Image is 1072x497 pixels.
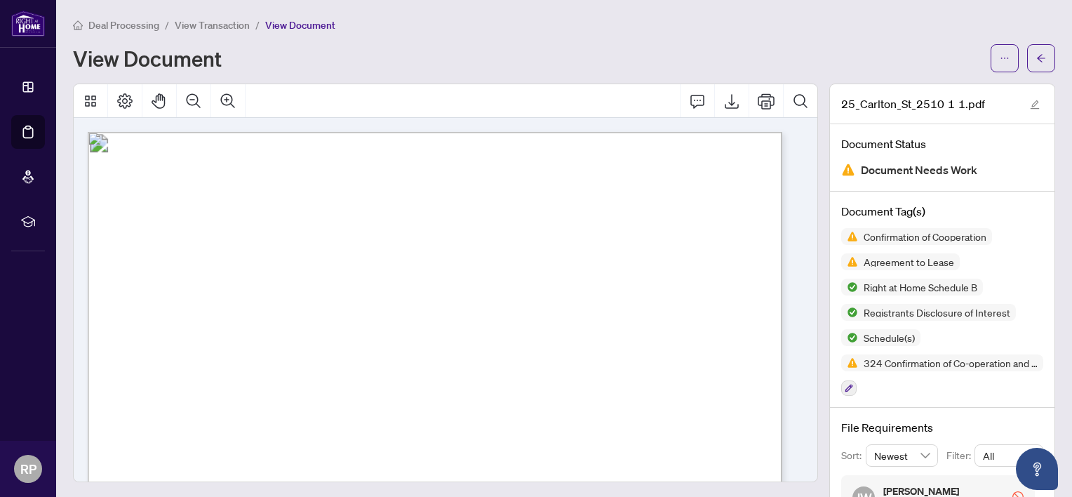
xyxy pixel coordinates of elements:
span: Deal Processing [88,19,159,32]
span: Schedule(s) [858,333,920,343]
span: home [73,20,83,30]
h4: Document Tag(s) [841,203,1043,220]
span: Newest [874,445,930,466]
span: View Document [265,19,335,32]
span: RP [20,459,36,479]
img: Status Icon [841,304,858,321]
li: / [165,17,169,33]
span: Agreement to Lease [858,257,960,267]
img: Status Icon [841,354,858,371]
h4: Document Status [841,135,1043,152]
li: / [255,17,260,33]
span: 324 Confirmation of Co-operation and Representation - Tenant/Landlord [858,358,1043,368]
span: ellipsis [1000,53,1010,63]
img: logo [11,11,45,37]
img: Document Status [841,163,855,177]
span: View Transaction [175,19,250,32]
img: Status Icon [841,228,858,245]
span: All [983,445,1035,466]
span: Registrants Disclosure of Interest [858,307,1016,317]
img: Status Icon [841,279,858,296]
button: Open asap [1016,448,1058,490]
p: Sort: [841,448,866,463]
span: Right at Home Schedule B [858,282,983,292]
p: Filter: [946,448,974,463]
span: arrow-left [1036,53,1046,63]
span: edit [1030,100,1040,110]
h5: [PERSON_NAME] [883,486,959,496]
img: Status Icon [841,329,858,346]
span: Confirmation of Cooperation [858,232,992,241]
h4: File Requirements [841,419,1043,436]
span: 25_Carlton_St_2510 1 1.pdf [841,95,985,112]
img: Status Icon [841,253,858,270]
h1: View Document [73,47,222,69]
span: Document Needs Work [861,161,977,180]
